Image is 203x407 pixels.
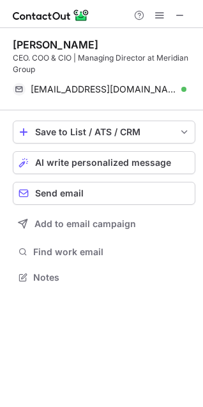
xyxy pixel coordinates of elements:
[33,246,190,258] span: Find work email
[13,151,195,174] button: AI write personalized message
[13,243,195,261] button: Find work email
[33,272,190,283] span: Notes
[13,52,195,75] div: CEO. COO & CIO | Managing Director at Meridian Group
[13,269,195,286] button: Notes
[13,212,195,235] button: Add to email campaign
[35,127,173,137] div: Save to List / ATS / CRM
[34,219,136,229] span: Add to email campaign
[13,182,195,205] button: Send email
[35,188,84,198] span: Send email
[31,84,177,95] span: [EMAIL_ADDRESS][DOMAIN_NAME]
[13,38,98,51] div: [PERSON_NAME]
[35,158,171,168] span: AI write personalized message
[13,121,195,144] button: save-profile-one-click
[13,8,89,23] img: ContactOut v5.3.10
